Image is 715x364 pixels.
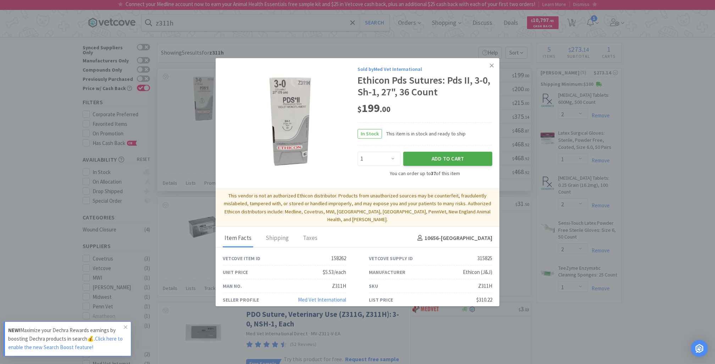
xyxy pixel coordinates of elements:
div: List Price [369,296,393,304]
a: Med Vet International [298,296,346,303]
span: This item is in stock and ready to ship [382,130,466,138]
h4: 10656 - [GEOGRAPHIC_DATA] [415,234,492,243]
div: Vetcove Item ID [223,254,260,262]
div: Manufacturer [369,268,405,276]
div: Seller Profile [223,296,259,304]
div: Ethicon Pds Sutures: Pds II, 3-0, Sh-1, 27", 36 Count [357,74,492,98]
span: 199 [357,101,390,115]
p: This vendor is not an authorized Ethicon distributor. Products from unauthorized sources may be c... [218,192,497,224]
div: Z311H [478,282,492,290]
span: In Stock [358,129,382,138]
button: Add to Cart [403,152,492,166]
div: $310.22 [476,296,492,304]
span: . 00 [380,104,390,114]
span: $ [357,104,362,114]
div: Open Intercom Messenger [691,340,708,357]
strong: NEW! [8,327,20,334]
div: SKU [369,282,378,290]
div: Unit Price [223,268,248,276]
div: Vetcove Supply ID [369,254,413,262]
div: 315825 [477,254,492,263]
div: You can order up to of this item [357,169,492,177]
div: Shipping [264,230,290,247]
img: ef378078127346209ddea60f1abc7d73_60627.jpeg [244,75,336,167]
div: Taxes [301,230,319,247]
div: Sold by Med Vet International [357,65,492,73]
div: Item Facts [223,230,253,247]
div: Ethicon (J&J) [463,268,492,276]
strong: 37 [431,170,436,177]
div: $5.53/each [323,268,346,276]
p: Maximize your Dechra Rewards earnings by boosting Dechra products in search💰. [8,326,124,352]
div: Man No. [223,282,242,290]
div: 158262 [331,254,346,263]
div: Z311H [332,282,346,290]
